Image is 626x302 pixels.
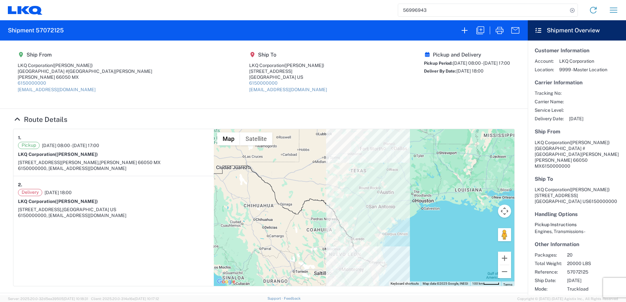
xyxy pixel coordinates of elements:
[18,68,152,74] div: [GEOGRAPHIC_DATA] #[GEOGRAPHIC_DATA][PERSON_NAME]
[535,241,619,247] h5: Other Information
[240,132,272,145] button: Show satellite imagery
[570,140,610,145] span: ([PERSON_NAME])
[498,205,511,218] button: Map camera controls
[424,52,510,58] h5: Pickup and Delivery
[249,87,327,92] a: [EMAIL_ADDRESS][DOMAIN_NAME]
[570,187,610,192] span: ([PERSON_NAME])
[472,282,483,285] span: 100 km
[453,60,510,66] span: [DATE] 08:00 - [DATE] 17:00
[498,252,511,265] button: Zoom in
[64,297,88,301] span: [DATE] 10:18:31
[18,134,21,142] strong: 1.
[18,212,209,218] div: 6150000000, [EMAIL_ADDRESS][DOMAIN_NAME]
[217,132,240,145] button: Show street map
[535,187,619,204] address: [GEOGRAPHIC_DATA] US
[53,63,93,68] span: ([PERSON_NAME])
[517,296,618,302] span: Copyright © [DATE]-[DATE] Agistix Inc., All Rights Reserved
[398,4,568,16] input: Shipment, tracking or reference number
[18,52,152,58] h5: Ship From
[567,277,623,283] span: [DATE]
[589,199,617,204] span: 6150000000
[535,58,554,64] span: Account:
[267,296,284,300] a: Support
[535,260,562,266] span: Total Weight:
[567,286,623,292] span: Truckload
[535,187,610,198] span: LKQ Corporation [STREET_ADDRESS]
[535,140,570,145] span: LKQ Corporation
[535,140,619,169] address: [PERSON_NAME] 66050 MX
[18,62,152,68] div: LKQ Corporation
[100,160,161,165] span: [PERSON_NAME] 66050 MX
[18,181,22,189] strong: 2.
[470,281,501,286] button: Map Scale: 100 km per 45 pixels
[567,252,623,258] span: 20
[8,26,64,34] h2: Shipment 57072125
[18,160,100,165] span: [STREET_ADDRESS][PERSON_NAME],
[284,63,324,68] span: ([PERSON_NAME])
[55,199,98,204] span: ([PERSON_NAME])
[528,20,626,41] header: Shipment Overview
[13,115,67,124] a: Hide Details
[8,297,88,301] span: Server: 2025.20.0-32d5ea39505
[284,296,301,300] a: Feedback
[456,68,484,74] span: [DATE] 18:00
[535,286,562,292] span: Mode:
[535,116,564,122] span: Delivery Date:
[535,146,619,157] span: [GEOGRAPHIC_DATA] #[GEOGRAPHIC_DATA][PERSON_NAME]
[535,128,619,135] h5: Ship From
[42,143,99,148] span: [DATE] 08:00 - [DATE] 17:00
[18,74,152,80] div: [PERSON_NAME] 66050 MX
[498,265,511,278] button: Zoom out
[215,277,237,286] img: Google
[535,99,564,105] span: Carrier Name:
[535,67,554,73] span: Location:
[503,283,512,286] a: Terms
[249,52,327,58] h5: Ship To
[91,297,159,301] span: Client: 2025.20.0-314a16e
[135,297,159,301] span: [DATE] 10:17:12
[569,116,583,122] span: [DATE]
[567,269,623,275] span: 57072125
[62,207,116,212] span: [GEOGRAPHIC_DATA] US
[249,62,327,68] div: LKQ Corporation
[535,90,564,96] span: Tracking No:
[18,207,62,212] span: [STREET_ADDRESS],
[18,189,42,196] span: Delivery
[535,176,619,182] h5: Ship To
[535,228,619,234] div: Engines, Transmissions -
[535,294,562,300] span: Creator:
[391,281,419,286] button: Keyboard shortcuts
[498,228,511,241] button: Drag Pegman onto the map to open Street View
[55,152,98,157] span: ([PERSON_NAME])
[424,69,456,74] span: Deliver By Date:
[249,74,327,80] div: [GEOGRAPHIC_DATA] US
[535,47,619,54] h5: Customer Information
[423,282,468,285] span: Map data ©2025 Google, INEGI
[559,58,607,64] span: LKQ Corporation
[535,211,619,217] h5: Handling Options
[567,294,623,300] span: Agistix Truckload Services
[18,152,98,157] strong: LKQ Corporation
[424,61,453,66] span: Pickup Period:
[18,142,40,149] span: Pickup
[249,80,278,86] a: 6150000000
[535,107,564,113] span: Service Level:
[18,87,96,92] a: [EMAIL_ADDRESS][DOMAIN_NAME]
[18,165,209,171] div: 6150000000, [EMAIL_ADDRESS][DOMAIN_NAME]
[18,199,98,204] strong: LKQ Corporation
[249,68,327,74] div: [STREET_ADDRESS]
[535,277,562,283] span: Ship Date:
[535,79,619,86] h5: Carrier Information
[535,222,619,227] h6: Pickup Instructions
[535,269,562,275] span: Reference:
[18,80,46,86] a: 6150000000
[559,67,607,73] span: 9999 - Master Location
[215,277,237,286] a: Open this area in Google Maps (opens a new window)
[567,260,623,266] span: 20000 LBS
[542,163,570,169] span: 6150000000
[45,190,72,195] span: [DATE] 18:00
[535,252,562,258] span: Packages:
